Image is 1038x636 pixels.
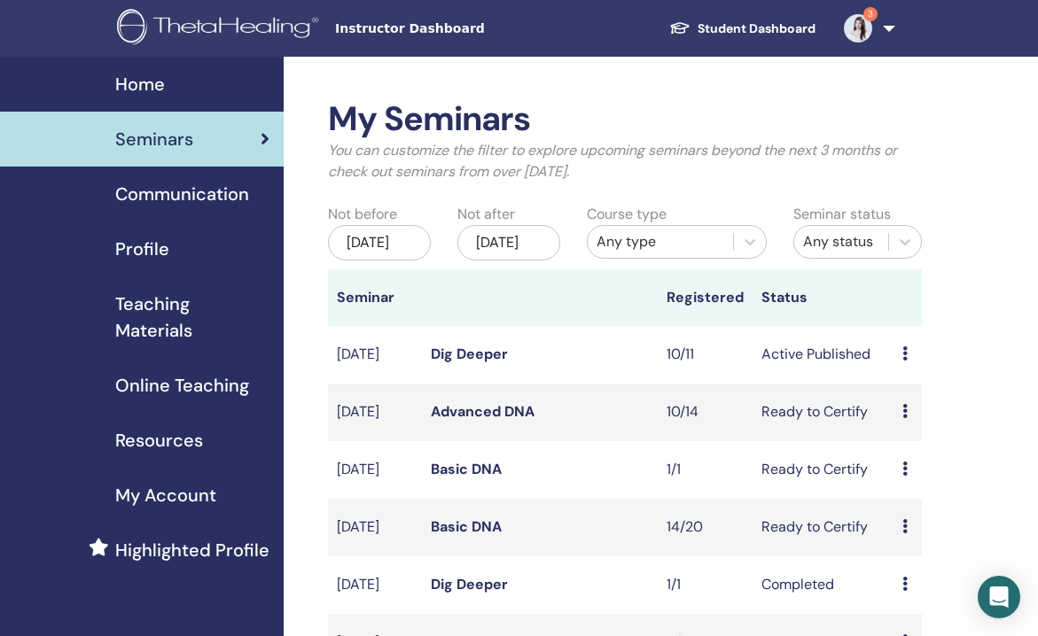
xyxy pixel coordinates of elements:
span: Highlighted Profile [115,537,269,563]
span: Resources [115,427,203,454]
th: Registered [658,269,752,326]
img: graduation-cap-white.svg [669,20,691,35]
th: Seminar [328,269,422,326]
span: 3 [863,7,878,21]
p: You can customize the filter to explore upcoming seminars beyond the next 3 months or check out s... [328,140,922,182]
a: Student Dashboard [655,12,830,45]
span: Home [115,71,165,97]
span: Seminars [115,126,193,152]
a: Basic DNA [431,517,502,536]
td: Ready to Certify [753,384,894,441]
a: Advanced DNA [431,402,535,421]
a: Basic DNA [431,460,502,478]
a: Dig Deeper [431,575,508,593]
td: [DATE] [328,499,422,556]
div: Open Intercom Messenger [978,576,1020,618]
div: [DATE] [328,225,431,260]
td: Completed [753,556,894,614]
div: [DATE] [457,225,560,260]
td: 10/14 [658,384,752,441]
td: Ready to Certify [753,441,894,499]
label: Course type [587,204,667,225]
td: [DATE] [328,441,422,499]
span: Teaching Materials [115,291,269,344]
span: Instructor Dashboard [335,19,601,38]
div: Any status [803,231,879,252]
td: 10/11 [658,326,752,384]
td: Active Published [753,326,894,384]
td: [DATE] [328,556,422,614]
span: Communication [115,181,249,207]
img: default.jpg [844,14,872,43]
img: logo.png [117,9,324,49]
h2: My Seminars [328,99,922,140]
span: My Account [115,482,216,508]
td: 14/20 [658,499,752,556]
th: Status [753,269,894,326]
span: Profile [115,236,169,262]
td: Ready to Certify [753,499,894,556]
td: 1/1 [658,441,752,499]
td: [DATE] [328,326,422,384]
label: Not after [457,204,515,225]
a: Dig Deeper [431,345,508,363]
div: Any type [597,231,724,252]
label: Not before [328,204,397,225]
td: [DATE] [328,384,422,441]
span: Online Teaching [115,372,249,399]
label: Seminar status [793,204,891,225]
td: 1/1 [658,556,752,614]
